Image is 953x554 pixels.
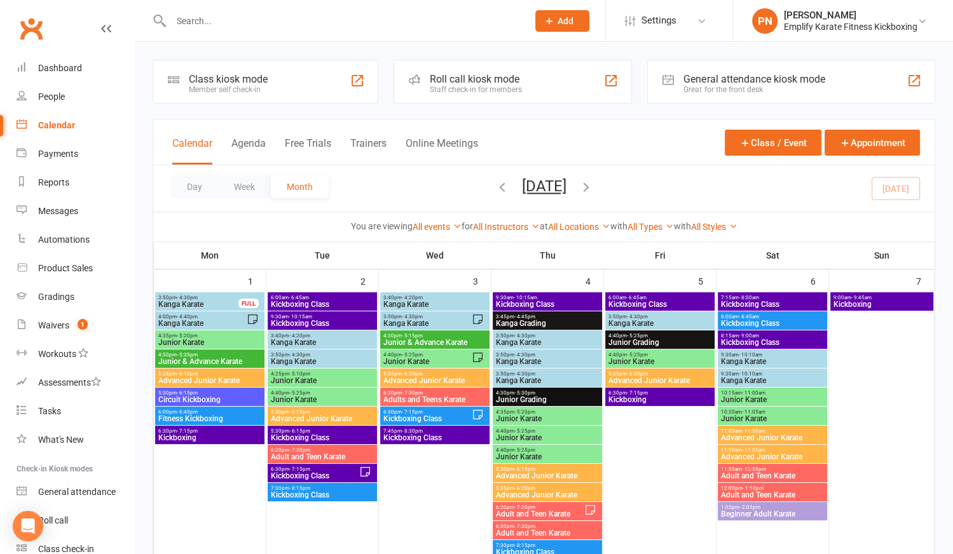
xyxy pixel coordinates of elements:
span: Kanga Karate [270,358,374,365]
span: Kickboxing Class [270,301,374,308]
span: Kickboxing Class [270,320,374,327]
span: - 10:10am [739,352,762,358]
th: Thu [491,242,604,269]
span: Junior Karate [720,415,825,422]
span: Junior Karate [720,396,825,403]
span: Junior Karate [158,339,262,346]
span: 4:40pm [608,352,712,358]
span: 7:15am [720,295,825,301]
span: Junior Karate [270,396,374,403]
span: Kickboxing Class [495,301,600,308]
span: Junior Grading [495,396,600,403]
span: Advanced Junior Karate [720,453,825,461]
div: Tasks [38,406,61,416]
div: Dashboard [38,63,82,73]
span: Kickboxing Class [270,472,359,480]
a: Reports [17,168,134,197]
span: 3:50pm [495,371,600,377]
span: Kickboxing Class [383,434,487,442]
span: Kickboxing Class [720,320,825,327]
span: - 9:00am [739,333,759,339]
span: 4:40pm [608,333,712,339]
span: Kickboxing [158,434,262,442]
span: 5:25pm [158,371,262,377]
span: 11:55am [720,466,825,472]
span: - 5:25pm [289,390,310,396]
div: Gradings [38,292,74,302]
a: Workouts [17,340,134,368]
a: Clubworx [15,13,47,44]
span: Adult and Teen Karate [495,529,600,537]
span: 3:50pm [383,314,472,320]
span: Junior Karate [383,358,472,365]
span: 3:40pm [383,295,487,301]
span: - 10:10am [739,371,762,377]
span: 3:50pm [158,295,239,301]
span: 5:30pm [270,428,374,434]
a: People [17,83,134,111]
div: Messages [38,206,78,216]
span: - 7:15pm [402,409,423,415]
span: Beginner Adult Karate [720,510,825,518]
span: Junior & Advance Karate [158,358,262,365]
span: - 8:30pm [402,428,423,434]
span: - 2:05pm [739,504,760,510]
span: 6:30pm [383,390,487,396]
span: - 6:45pm [177,409,198,415]
span: - 5:25pm [402,352,423,358]
span: - 5:30pm [514,390,535,396]
span: - 4:30pm [514,371,535,377]
button: Trainers [350,137,387,165]
a: All Types [627,222,674,232]
span: 4:25pm [270,371,374,377]
span: Kanga Karate [495,339,600,346]
span: Advanced Junior Karate [383,377,487,384]
button: Free Trials [285,137,331,165]
span: 3:50pm [270,352,374,358]
span: - 6:15pm [289,409,310,415]
span: 12:00pm [720,485,825,491]
span: Kickboxing Class [720,301,825,308]
span: Kanga Karate [720,358,825,365]
button: Add [535,10,589,32]
a: Messages [17,197,134,226]
button: Calendar [172,137,212,165]
span: - 5:35pm [177,352,198,358]
span: Kanga Karate [495,377,600,384]
a: All events [413,222,462,232]
span: 5:35pm [495,485,600,491]
span: Junior Karate [495,453,600,461]
span: 6:00pm [158,409,262,415]
div: Reports [38,177,69,187]
div: Roll call kiosk mode [430,73,522,85]
span: - 6:20pm [627,371,648,377]
span: 5:30pm [158,390,262,396]
a: Payments [17,140,134,168]
span: 6:30pm [608,390,712,396]
span: Adult and Teen Karate [720,472,825,480]
span: - 8:00am [739,295,759,301]
a: Dashboard [17,54,134,83]
div: 1 [248,270,266,291]
strong: at [540,221,548,231]
span: 10:20am [720,409,825,415]
span: Kickboxing Class [720,339,825,346]
span: 4:40pm [495,428,600,434]
span: - 8:15pm [289,485,310,491]
div: Payments [38,149,78,159]
a: All Styles [691,222,737,232]
div: Great for the front desk [683,85,825,94]
span: 6:20pm [495,504,584,510]
span: 7:45pm [383,428,487,434]
span: Kanga Grading [495,320,600,327]
div: FULL [238,299,259,308]
div: Automations [38,234,90,245]
a: Product Sales [17,254,134,283]
div: People [38,91,65,102]
span: - 7:15pm [177,428,198,434]
span: 5:30pm [495,466,600,472]
span: Kickboxing [608,396,712,403]
span: - 7:30pm [402,390,423,396]
span: 4:40pm [383,352,472,358]
span: - 4:30pm [177,295,198,301]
